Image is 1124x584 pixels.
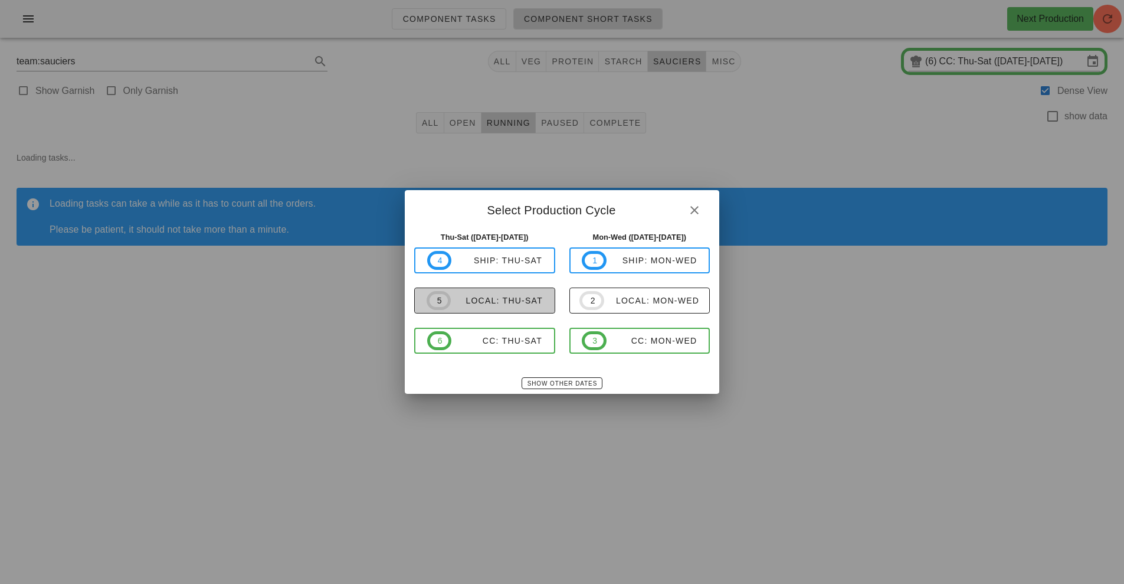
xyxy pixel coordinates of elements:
[569,328,710,354] button: 3CC: Mon-Wed
[607,256,697,265] div: ship: Mon-Wed
[604,296,699,305] div: local: Mon-Wed
[569,288,710,314] button: 2local: Mon-Wed
[405,190,719,227] div: Select Production Cycle
[527,380,597,387] span: Show Other Dates
[607,336,697,345] div: CC: Mon-Wed
[414,247,555,273] button: 4ship: Thu-Sat
[592,254,597,267] span: 1
[592,334,597,347] span: 3
[437,334,442,347] span: 6
[589,294,594,307] span: 2
[522,377,602,389] button: Show Other Dates
[437,294,441,307] span: 5
[451,296,543,305] div: local: Thu-Sat
[451,336,542,345] div: CC: Thu-Sat
[441,233,529,242] strong: Thu-Sat ([DATE]-[DATE])
[451,256,542,265] div: ship: Thu-Sat
[593,233,687,242] strong: Mon-Wed ([DATE]-[DATE])
[414,328,555,354] button: 6CC: Thu-Sat
[569,247,710,273] button: 1ship: Mon-Wed
[414,288,555,314] button: 5local: Thu-Sat
[437,254,442,267] span: 4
